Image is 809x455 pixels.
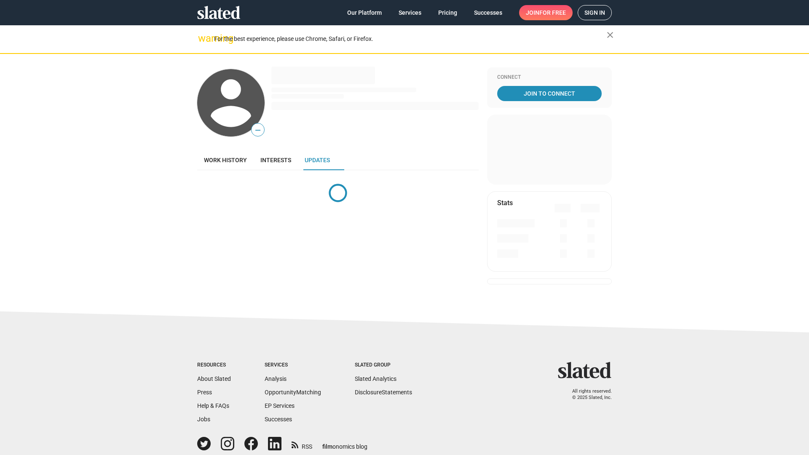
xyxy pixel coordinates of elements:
span: Successes [474,5,502,20]
a: Our Platform [340,5,388,20]
span: for free [539,5,566,20]
a: DisclosureStatements [355,389,412,396]
div: Slated Group [355,362,412,369]
a: Slated Analytics [355,375,396,382]
a: About Slated [197,375,231,382]
p: All rights reserved. © 2025 Slated, Inc. [563,388,612,401]
mat-icon: warning [198,33,208,43]
a: Sign in [578,5,612,20]
span: Interests [260,157,291,163]
div: Connect [497,74,602,81]
span: Join [526,5,566,20]
div: For the best experience, please use Chrome, Safari, or Firefox. [214,33,607,45]
span: Pricing [438,5,457,20]
span: Services [399,5,421,20]
a: Analysis [265,375,287,382]
span: Updates [305,157,330,163]
a: Press [197,389,212,396]
a: Updates [298,150,337,170]
span: Join To Connect [499,86,600,101]
a: OpportunityMatching [265,389,321,396]
div: Resources [197,362,231,369]
a: filmonomics blog [322,436,367,451]
a: RSS [292,438,312,451]
a: Help & FAQs [197,402,229,409]
a: Services [392,5,428,20]
a: Work history [197,150,254,170]
a: Jobs [197,416,210,423]
span: Our Platform [347,5,382,20]
mat-icon: close [605,30,615,40]
span: Work history [204,157,247,163]
span: Sign in [584,5,605,20]
mat-card-title: Stats [497,198,513,207]
div: Services [265,362,321,369]
a: Interests [254,150,298,170]
a: Join To Connect [497,86,602,101]
span: — [252,125,264,136]
a: Successes [467,5,509,20]
a: Pricing [431,5,464,20]
a: EP Services [265,402,295,409]
a: Successes [265,416,292,423]
span: film [322,443,332,450]
a: Joinfor free [519,5,573,20]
